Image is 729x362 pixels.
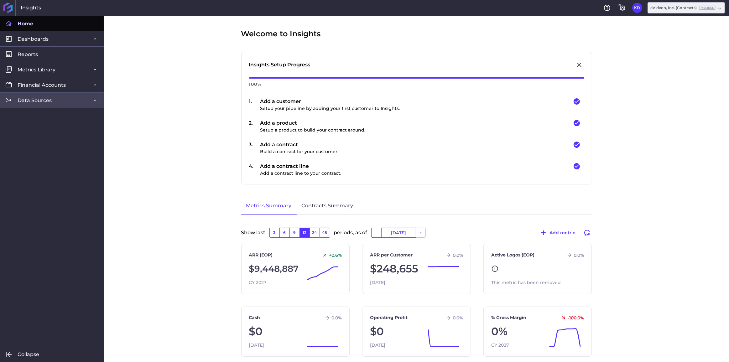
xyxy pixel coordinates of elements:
[279,228,289,238] button: 6
[241,28,321,39] span: Welcome to Insights
[249,252,273,258] a: ARR (EOP)
[289,228,299,238] button: 9
[574,60,584,70] button: Close
[648,2,725,13] div: Dropdown select
[249,323,342,339] div: $0
[617,3,627,13] button: General Settings
[249,163,260,177] div: 4 .
[18,97,52,104] span: Data Sources
[249,261,342,277] div: $9,448,887
[260,105,400,112] p: Setup your pipeline by adding your first customer to Insights.
[260,119,366,133] div: Add a product
[370,323,463,339] div: $0
[310,228,320,238] button: 24
[18,351,39,358] span: Collapse
[370,261,463,277] div: $248,655
[320,228,330,238] button: 48
[297,197,358,215] a: Contracts Summary
[491,279,584,286] div: This metric has been removed
[18,82,66,88] span: Financial Accounts
[299,228,310,238] button: 12
[18,20,33,27] span: Home
[602,3,612,13] button: Help
[260,127,366,133] p: Setup a product to build your contract around.
[260,163,341,177] div: Add a contract line
[260,141,339,155] div: Add a contract
[241,228,592,244] div: Show last periods, as of
[632,3,642,13] button: User Menu
[491,323,584,339] div: 0%
[443,252,463,258] div: 0.0 %
[241,197,297,215] a: Metrics Summary
[320,252,342,258] div: +0.6 %
[699,6,716,10] ins: Member
[537,228,578,238] button: Add metric
[249,314,260,321] a: Cash
[249,141,260,155] div: 3 .
[443,315,463,321] div: 0.0 %
[18,51,38,58] span: Reports
[249,119,260,133] div: 2 .
[249,79,584,90] div: 100 %
[322,315,342,321] div: 0.0 %
[249,61,310,69] div: Insights Setup Progress
[382,228,416,237] input: Select Date
[249,98,260,112] div: 1 .
[491,314,526,321] a: % Gross Margin
[564,252,584,258] div: 0.0 %
[260,148,339,155] p: Build a contract for your customer.
[18,66,55,73] span: Metrics Library
[558,315,584,321] div: -100.0 %
[370,314,408,321] a: Operating Profit
[371,228,381,238] button: -
[260,170,341,177] p: Add a contract line to your contract.
[269,228,279,238] button: 3
[18,36,49,42] span: Dashboards
[491,252,534,258] a: Active Logos (EOP)
[650,5,716,11] div: eVideon, Inc. (Contracts)
[370,252,413,258] a: ARR per Customer
[260,98,400,112] div: Add a customer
